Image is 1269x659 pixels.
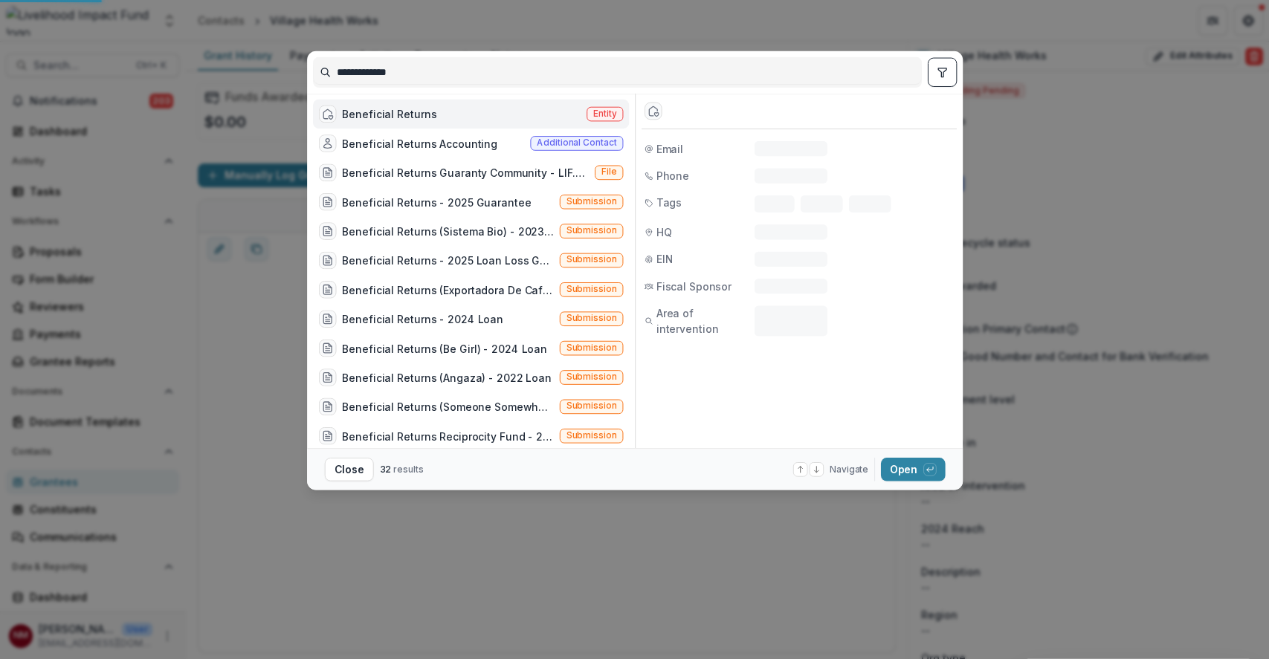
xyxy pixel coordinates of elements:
[379,464,391,475] span: 32
[342,106,436,122] div: Beneficial Returns
[393,464,423,475] span: results
[342,369,552,385] div: Beneficial Returns (Angaza) - 2022 Loan
[342,224,553,239] div: Beneficial Returns (Sistema Bio) - 2023 Loan
[566,371,616,382] span: Submission
[342,340,547,356] div: Beneficial Returns (Be Girl) - 2024 Loan
[656,168,688,184] span: Phone
[342,135,497,151] div: Beneficial Returns Accounting
[566,430,616,441] span: Submission
[592,108,616,119] span: Entity
[342,194,531,210] div: Beneficial Returns - 2025 Guarantee
[566,400,616,411] span: Submission
[566,225,616,236] span: Submission
[342,399,553,415] div: Beneficial Returns (Someone Somewhere) - 2023 Loan
[342,428,553,444] div: Beneficial Returns Reciprocity Fund - 2024 Loan
[656,279,731,294] span: Fiscal Sponsor
[342,253,553,268] div: Beneficial Returns - 2025 Loan Loss Guarantee
[656,224,671,240] span: HQ
[566,255,616,265] span: Submission
[566,196,616,207] span: Submission
[342,165,589,181] div: Beneficial Returns Guaranty Community - LIF.docx.pdf
[537,137,616,148] span: Additional contact
[656,141,682,157] span: Email
[927,58,956,87] button: toggle filters
[342,311,503,327] div: Beneficial Returns - 2024 Loan
[566,313,616,323] span: Submission
[342,282,553,297] div: Beneficial Returns (Exportadora De Café de [GEOGRAPHIC_DATA]) 2024 Loan
[880,458,945,481] button: Open
[566,284,616,294] span: Submission
[324,458,373,481] button: Close
[601,167,616,178] span: File
[566,343,616,353] span: Submission
[656,305,754,336] span: Area of intervention
[656,251,673,267] span: EIN
[829,463,868,476] span: Navigate
[656,195,681,211] span: Tags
